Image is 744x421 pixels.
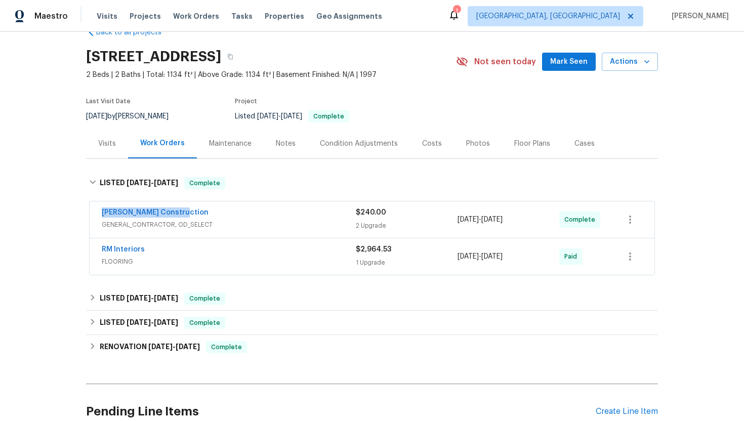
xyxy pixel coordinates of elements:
[458,216,479,223] span: [DATE]
[100,317,178,329] h6: LISTED
[127,294,178,302] span: -
[102,209,209,216] a: [PERSON_NAME] Construction
[86,311,658,335] div: LISTED [DATE]-[DATE]Complete
[176,343,200,350] span: [DATE]
[610,56,650,68] span: Actions
[140,138,185,148] div: Work Orders
[602,53,658,71] button: Actions
[356,258,458,268] div: 1 Upgrade
[86,27,183,37] a: Back to all projects
[320,139,398,149] div: Condition Adjustments
[86,52,221,62] h2: [STREET_ADDRESS]
[231,13,253,20] span: Tasks
[185,293,224,304] span: Complete
[458,251,503,262] span: -
[257,113,302,120] span: -
[127,319,151,326] span: [DATE]
[481,216,503,223] span: [DATE]
[564,251,581,262] span: Paid
[481,253,503,260] span: [DATE]
[148,343,200,350] span: -
[309,113,348,119] span: Complete
[453,6,460,16] div: 1
[356,221,458,231] div: 2 Upgrade
[86,167,658,199] div: LISTED [DATE]-[DATE]Complete
[276,139,296,149] div: Notes
[235,98,257,104] span: Project
[102,246,145,253] a: RM Interiors
[154,179,178,186] span: [DATE]
[458,253,479,260] span: [DATE]
[316,11,382,21] span: Geo Assignments
[550,56,588,68] span: Mark Seen
[130,11,161,21] span: Projects
[86,70,456,80] span: 2 Beds | 2 Baths | Total: 1134 ft² | Above Grade: 1134 ft² | Basement Finished: N/A | 1997
[422,139,442,149] div: Costs
[476,11,620,21] span: [GEOGRAPHIC_DATA], [GEOGRAPHIC_DATA]
[173,11,219,21] span: Work Orders
[100,292,178,305] h6: LISTED
[265,11,304,21] span: Properties
[235,113,349,120] span: Listed
[514,139,550,149] div: Floor Plans
[185,178,224,188] span: Complete
[356,246,391,253] span: $2,964.53
[100,341,200,353] h6: RENOVATION
[34,11,68,21] span: Maestro
[86,286,658,311] div: LISTED [DATE]-[DATE]Complete
[127,179,178,186] span: -
[257,113,278,120] span: [DATE]
[356,209,386,216] span: $240.00
[281,113,302,120] span: [DATE]
[466,139,490,149] div: Photos
[86,113,107,120] span: [DATE]
[148,343,173,350] span: [DATE]
[86,110,181,122] div: by [PERSON_NAME]
[98,139,116,149] div: Visits
[574,139,595,149] div: Cases
[458,215,503,225] span: -
[207,342,246,352] span: Complete
[668,11,729,21] span: [PERSON_NAME]
[154,294,178,302] span: [DATE]
[127,319,178,326] span: -
[474,57,536,67] span: Not seen today
[596,407,658,416] div: Create Line Item
[86,335,658,359] div: RENOVATION [DATE]-[DATE]Complete
[100,177,178,189] h6: LISTED
[564,215,599,225] span: Complete
[127,179,151,186] span: [DATE]
[102,257,356,267] span: FLOORING
[154,319,178,326] span: [DATE]
[209,139,252,149] div: Maintenance
[542,53,596,71] button: Mark Seen
[86,98,131,104] span: Last Visit Date
[221,48,239,66] button: Copy Address
[127,294,151,302] span: [DATE]
[185,318,224,328] span: Complete
[97,11,117,21] span: Visits
[102,220,356,230] span: GENERAL_CONTRACTOR, OD_SELECT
